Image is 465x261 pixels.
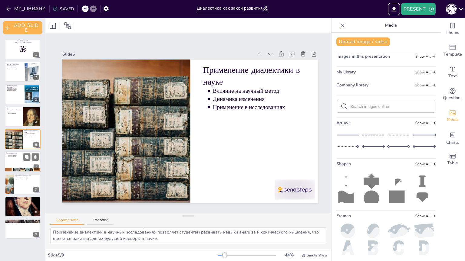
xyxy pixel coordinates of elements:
[350,104,431,109] input: Search images online
[440,149,465,170] div: Add a table
[336,82,368,88] span: Company library
[440,105,465,127] div: Add images, graphics, shapes or video
[7,40,39,42] p: Go to
[8,113,21,114] p: Исторические примеры
[8,90,23,91] p: Применение принципов
[8,221,39,222] p: Важность диалектики
[401,3,436,15] button: PRESENT
[15,175,39,177] p: Современные интерпретации
[336,213,351,219] span: Frames
[5,197,41,217] div: 8
[50,227,326,244] textarea: Влияние диалектики на научный метод подчеркивает важность критического мышления в научных исследо...
[8,155,39,156] p: Ограничения диалектики
[23,153,30,160] button: Duplicate Slide
[440,83,465,105] div: Get real-time input from your audience
[347,18,434,33] p: Media
[5,107,41,127] div: 4
[64,22,71,29] span: Position
[17,179,39,180] p: Влияние на современность
[5,151,41,172] div: 6
[20,40,28,42] strong: [DOMAIN_NAME]
[5,219,41,239] div: 9
[26,134,39,135] p: Динамика изменения
[336,224,359,238] img: ball.png
[87,218,114,225] button: Transcript
[444,51,462,58] span: Template
[32,153,39,160] button: Delete Slide
[5,4,48,14] button: MY_LIBRARY
[6,152,39,154] p: Критика диалектики
[8,65,23,66] p: Введение в диалектику
[446,139,459,146] span: Charts
[446,4,457,14] div: И [PERSON_NAME]
[8,89,23,90] p: Разрешение противоречий
[415,121,436,125] span: Show all
[8,154,39,155] p: Аргументы критиков
[8,224,39,225] p: Применение в будущем
[415,70,436,74] span: Show all
[50,218,84,225] button: Speaker Notes
[26,135,39,137] p: Применение в исследованиях
[440,62,465,83] div: Add text boxes
[336,161,351,167] span: Shapes
[62,51,253,57] div: Slide 5
[336,240,359,255] img: a.png
[446,29,460,36] span: Theme
[388,3,400,15] button: EXPORT_TO_POWERPOINT
[17,177,39,179] p: Новые области применения
[362,224,385,238] img: oval.png
[5,62,41,82] div: 2
[7,108,21,110] p: Диалектика в истории
[413,240,436,255] img: d.png
[7,220,39,222] p: Заключение
[33,232,39,237] div: 9
[3,21,42,34] button: ADD_SLIDE
[33,209,39,215] div: 8
[8,112,21,113] p: Влияние на общество
[8,201,39,202] p: Применение в социологии
[447,160,458,166] span: Table
[443,95,463,101] span: Questions
[33,120,39,125] div: 4
[8,222,39,224] p: Обобщение концепций
[213,103,305,111] p: Применение в исследованиях
[33,52,39,57] div: 1
[8,68,23,69] p: Развитие мышления
[197,4,262,13] input: INSERT_TITLE
[5,174,41,194] div: 7
[203,64,305,88] p: Применение диалектики в науке
[336,69,356,75] span: My library
[336,37,390,46] button: Upload image / video
[447,116,459,123] span: Media
[440,127,465,149] div: Add charts and graphs
[362,240,385,255] img: b.png
[415,83,436,87] span: Show all
[213,95,305,103] p: Динамика изменения
[413,224,436,238] img: paint.png
[7,197,39,199] p: Практическое применение
[7,42,39,44] p: and login with code
[415,214,436,218] span: Show all
[33,187,39,192] div: 7
[213,87,305,95] p: Влияние на научный метод
[8,156,39,157] p: Влияние на восприятие
[446,3,457,15] button: И [PERSON_NAME]
[48,252,218,258] div: Slide 5 / 9
[48,21,58,31] div: Layout
[8,66,23,67] p: Применение диалектики
[8,67,23,69] p: Изучение противоречий
[440,40,465,62] div: Add ready made slides
[387,240,410,255] img: c.png
[5,129,41,149] div: 5
[33,97,39,102] div: 3
[26,133,39,134] p: Влияние на научный метод
[307,253,328,258] span: Single View
[33,75,39,80] div: 2
[34,164,39,170] div: 6
[33,142,39,147] div: 5
[7,63,23,65] p: Введение в диалектику
[415,162,436,166] span: Show all
[5,39,41,59] div: 1
[448,73,457,79] span: Text
[5,84,41,104] div: 3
